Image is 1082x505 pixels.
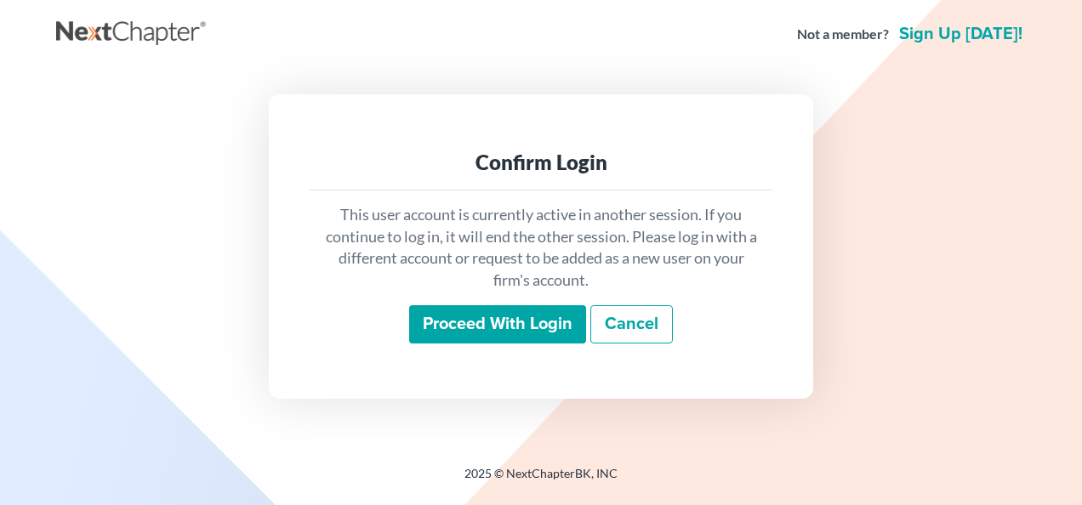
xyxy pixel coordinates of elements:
[56,465,1026,496] div: 2025 © NextChapterBK, INC
[590,305,673,344] a: Cancel
[409,305,586,344] input: Proceed with login
[797,25,889,44] strong: Not a member?
[323,204,759,292] p: This user account is currently active in another session. If you continue to log in, it will end ...
[896,26,1026,43] a: Sign up [DATE]!
[323,149,759,176] div: Confirm Login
